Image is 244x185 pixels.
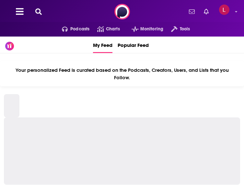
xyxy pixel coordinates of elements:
[106,25,120,34] span: Charts
[93,38,112,52] span: My Feed
[219,5,229,15] img: User Profile
[118,37,149,53] a: Popular Feed
[114,4,130,19] img: Podchaser - Follow, Share and Rate Podcasts
[186,6,197,17] a: Show notifications dropdown
[163,24,190,34] button: open menu
[140,25,163,34] span: Monitoring
[89,24,120,34] a: Charts
[201,6,211,17] a: Show notifications dropdown
[219,5,233,19] a: Logged in as laura.carr
[118,38,149,52] span: Popular Feed
[70,25,89,34] span: Podcasts
[124,24,163,34] button: open menu
[54,24,90,34] button: open menu
[93,37,112,53] a: My Feed
[219,5,229,15] span: Logged in as laura.carr
[180,25,190,34] span: Tools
